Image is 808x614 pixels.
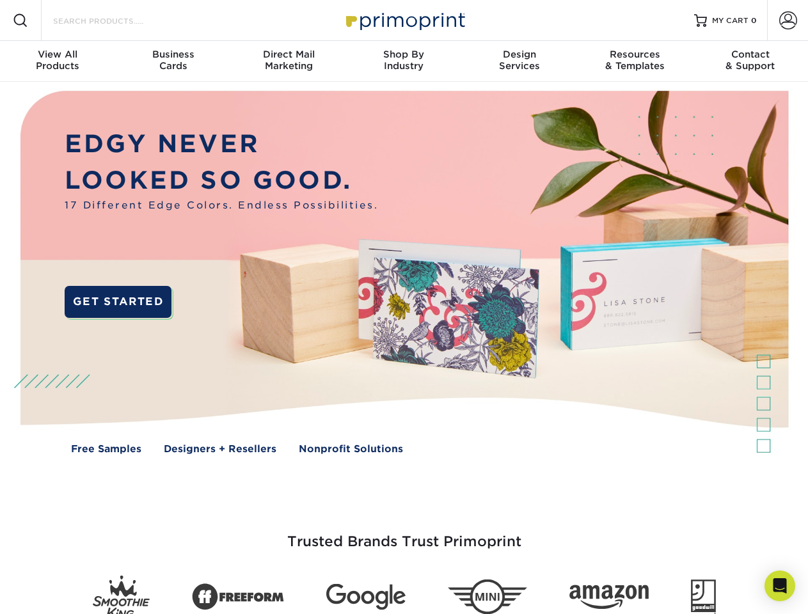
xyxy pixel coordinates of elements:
span: Contact [693,49,808,60]
div: Industry [346,49,461,72]
span: Shop By [346,49,461,60]
div: & Support [693,49,808,72]
a: BusinessCards [115,41,230,82]
a: Contact& Support [693,41,808,82]
div: Marketing [231,49,346,72]
a: Direct MailMarketing [231,41,346,82]
a: DesignServices [462,41,577,82]
div: Open Intercom Messenger [764,571,795,601]
input: SEARCH PRODUCTS..... [52,13,177,28]
img: Google [326,584,406,610]
span: MY CART [712,15,749,26]
p: LOOKED SO GOOD. [65,162,378,199]
a: GET STARTED [65,286,171,318]
iframe: Google Customer Reviews [3,575,109,610]
div: Services [462,49,577,72]
span: Design [462,49,577,60]
a: Nonprofit Solutions [299,442,403,457]
div: & Templates [577,49,692,72]
img: Goodwill [691,579,716,614]
span: Resources [577,49,692,60]
a: Resources& Templates [577,41,692,82]
span: 17 Different Edge Colors. Endless Possibilities. [65,198,378,213]
h3: Trusted Brands Trust Primoprint [30,503,779,565]
span: Business [115,49,230,60]
p: EDGY NEVER [65,126,378,162]
span: Direct Mail [231,49,346,60]
img: Amazon [569,585,649,610]
span: 0 [751,16,757,25]
img: Primoprint [340,6,468,34]
div: Cards [115,49,230,72]
a: Free Samples [71,442,141,457]
a: Designers + Resellers [164,442,276,457]
a: Shop ByIndustry [346,41,461,82]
